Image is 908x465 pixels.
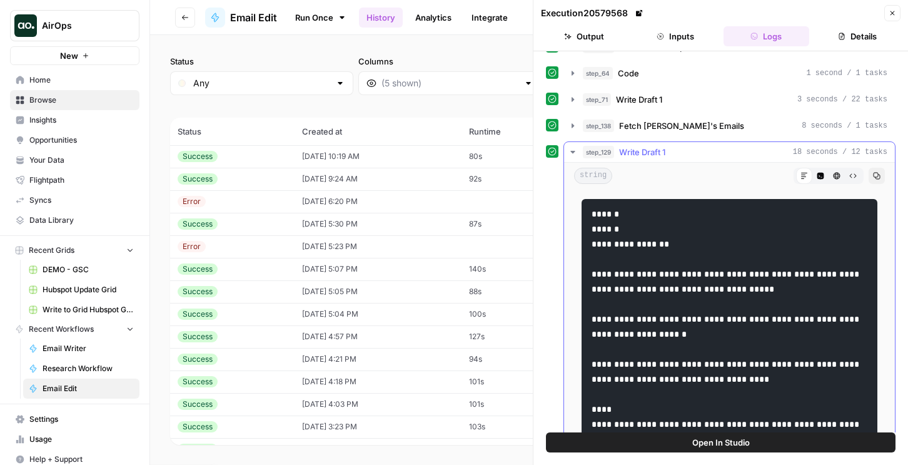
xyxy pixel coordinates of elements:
[295,393,462,416] td: [DATE] 4:03 PM
[462,393,568,416] td: 101s
[564,89,895,110] button: 3 seconds / 22 tasks
[632,26,719,46] button: Inputs
[178,399,218,410] div: Success
[10,46,139,65] button: New
[178,218,218,230] div: Success
[462,118,568,145] th: Runtime
[23,300,139,320] a: Write to Grid Hubspot Grid
[546,432,895,452] button: Open In Studio
[29,195,134,206] span: Syncs
[462,370,568,393] td: 101s
[295,416,462,438] td: [DATE] 3:23 PM
[802,120,887,131] span: 8 seconds / 1 tasks
[178,376,218,387] div: Success
[43,264,134,275] span: DEMO - GSC
[583,93,611,106] span: step_71
[724,26,810,46] button: Logs
[295,370,462,393] td: [DATE] 4:18 PM
[170,55,353,68] label: Status
[564,116,895,136] button: 8 seconds / 1 tasks
[358,55,542,68] label: Columns
[295,213,462,235] td: [DATE] 5:30 PM
[29,215,134,226] span: Data Library
[10,241,139,260] button: Recent Grids
[29,324,94,335] span: Recent Workflows
[178,421,218,432] div: Success
[29,155,134,166] span: Your Data
[43,284,134,295] span: Hubspot Update Grid
[29,414,134,425] span: Settings
[205,8,277,28] a: Email Edit
[23,280,139,300] a: Hubspot Update Grid
[619,120,744,132] span: Fetch [PERSON_NAME]'s Emails
[10,170,139,190] a: Flightpath
[10,90,139,110] a: Browse
[29,135,134,146] span: Opportunities
[178,309,218,320] div: Success
[178,286,218,297] div: Success
[178,354,218,365] div: Success
[295,235,462,258] td: [DATE] 5:23 PM
[616,93,662,106] span: Write Draft 1
[178,196,206,207] div: Error
[793,146,887,158] span: 18 seconds / 12 tasks
[43,304,134,315] span: Write to Grid Hubspot Grid
[42,19,118,32] span: AirOps
[618,67,639,79] span: Code
[806,68,887,79] span: 1 second / 1 tasks
[462,145,568,168] td: 80s
[295,438,462,461] td: [DATE] 2:22 PM
[462,348,568,370] td: 94s
[29,175,134,186] span: Flightpath
[29,245,74,256] span: Recent Grids
[295,280,462,303] td: [DATE] 5:05 PM
[10,10,139,41] button: Workspace: AirOps
[564,63,895,83] button: 1 second / 1 tasks
[814,26,900,46] button: Details
[178,444,218,455] div: Success
[462,416,568,438] td: 103s
[462,168,568,190] td: 92s
[583,146,614,158] span: step_129
[381,77,518,89] input: (5 shown)
[23,260,139,280] a: DEMO - GSC
[29,434,134,445] span: Usage
[464,8,515,28] a: Integrate
[29,74,134,86] span: Home
[29,95,134,106] span: Browse
[230,10,277,25] span: Email Edit
[295,190,462,213] td: [DATE] 6:20 PM
[408,8,459,28] a: Analytics
[23,359,139,379] a: Research Workflow
[295,118,462,145] th: Created at
[462,438,568,461] td: 101s
[178,331,218,342] div: Success
[295,348,462,370] td: [DATE] 4:21 PM
[287,7,354,28] a: Run Once
[359,8,403,28] a: History
[10,429,139,449] a: Usage
[619,146,665,158] span: Write Draft 1
[10,110,139,130] a: Insights
[462,303,568,325] td: 100s
[43,383,134,394] span: Email Edit
[583,67,613,79] span: step_64
[43,363,134,374] span: Research Workflow
[29,115,134,126] span: Insights
[295,145,462,168] td: [DATE] 10:19 AM
[462,280,568,303] td: 88s
[295,325,462,348] td: [DATE] 4:57 PM
[583,120,614,132] span: step_138
[178,173,218,185] div: Success
[10,320,139,339] button: Recent Workflows
[295,168,462,190] td: [DATE] 9:24 AM
[10,70,139,90] a: Home
[564,142,895,162] button: 18 seconds / 12 tasks
[60,49,78,62] span: New
[10,130,139,150] a: Opportunities
[462,213,568,235] td: 87s
[170,95,888,118] span: (1107 records)
[23,339,139,359] a: Email Writer
[29,454,134,465] span: Help + Support
[295,303,462,325] td: [DATE] 5:04 PM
